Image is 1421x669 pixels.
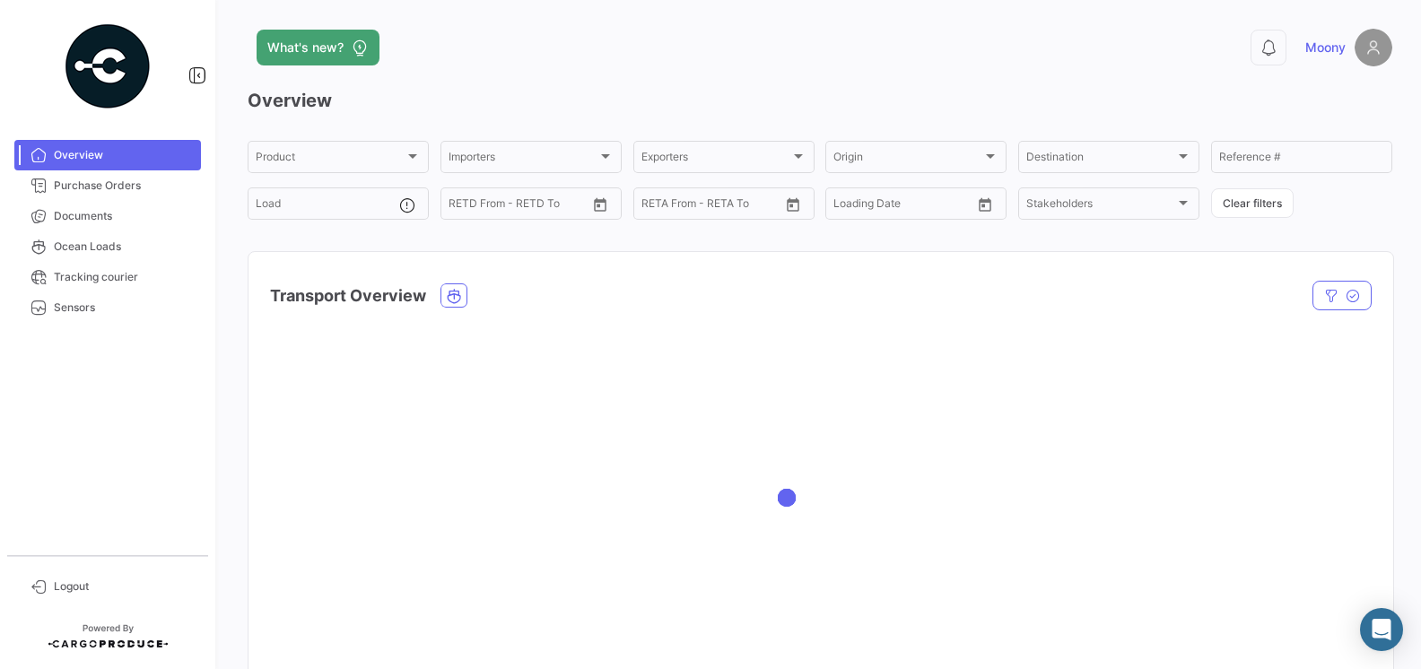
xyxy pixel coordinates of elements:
[267,39,344,56] span: What's new?
[1026,153,1175,166] span: Destination
[54,178,194,194] span: Purchase Orders
[54,269,194,285] span: Tracking courier
[54,300,194,316] span: Sensors
[14,170,201,201] a: Purchase Orders
[972,191,998,218] button: Open calendar
[14,231,201,262] a: Ocean Loads
[54,208,194,224] span: Documents
[248,88,1392,113] h3: Overview
[833,200,859,213] input: From
[1305,39,1346,56] span: Moony
[54,239,194,255] span: Ocean Loads
[14,140,201,170] a: Overview
[14,292,201,323] a: Sensors
[587,191,614,218] button: Open calendar
[54,147,194,163] span: Overview
[1211,188,1294,218] button: Clear filters
[14,262,201,292] a: Tracking courier
[256,153,405,166] span: Product
[14,201,201,231] a: Documents
[1026,200,1175,213] span: Stakeholders
[63,22,153,111] img: powered-by.png
[486,200,552,213] input: To
[54,578,194,595] span: Logout
[270,283,426,308] h4: Transport Overview
[449,200,474,213] input: From
[641,200,667,213] input: From
[780,191,806,218] button: Open calendar
[441,284,466,307] button: Ocean
[449,153,597,166] span: Importers
[871,200,937,213] input: To
[679,200,745,213] input: To
[641,153,790,166] span: Exporters
[833,153,982,166] span: Origin
[257,30,379,65] button: What's new?
[1360,608,1403,651] div: Abrir Intercom Messenger
[1355,29,1392,66] img: placeholder-user.png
